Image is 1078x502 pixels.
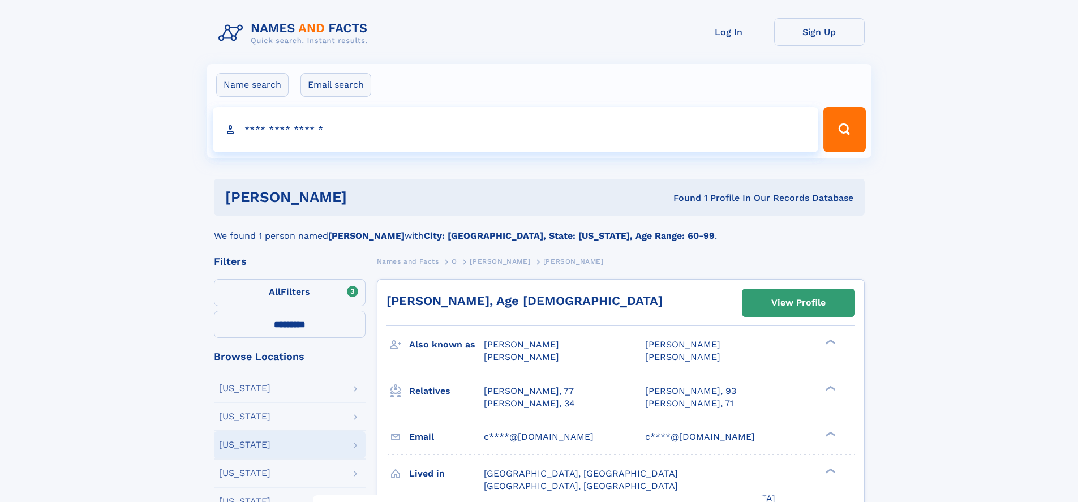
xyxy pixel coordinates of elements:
[213,107,819,152] input: search input
[823,338,836,346] div: ❯
[214,18,377,49] img: Logo Names and Facts
[409,464,484,483] h3: Lived in
[484,397,575,410] a: [PERSON_NAME], 34
[214,256,366,267] div: Filters
[219,384,270,393] div: [US_STATE]
[409,381,484,401] h3: Relatives
[510,192,853,204] div: Found 1 Profile In Our Records Database
[219,469,270,478] div: [US_STATE]
[771,290,826,316] div: View Profile
[742,289,854,316] a: View Profile
[774,18,865,46] a: Sign Up
[645,339,720,350] span: [PERSON_NAME]
[214,351,366,362] div: Browse Locations
[452,254,457,268] a: O
[470,258,530,265] span: [PERSON_NAME]
[225,190,510,204] h1: [PERSON_NAME]
[645,397,733,410] a: [PERSON_NAME], 71
[484,339,559,350] span: [PERSON_NAME]
[823,467,836,474] div: ❯
[386,294,663,308] a: [PERSON_NAME], Age [DEMOGRAPHIC_DATA]
[484,385,574,397] a: [PERSON_NAME], 77
[543,258,604,265] span: [PERSON_NAME]
[823,384,836,392] div: ❯
[424,230,715,241] b: City: [GEOGRAPHIC_DATA], State: [US_STATE], Age Range: 60-99
[377,254,439,268] a: Names and Facts
[645,351,720,362] span: [PERSON_NAME]
[219,440,270,449] div: [US_STATE]
[214,216,865,243] div: We found 1 person named with .
[645,385,736,397] a: [PERSON_NAME], 93
[452,258,457,265] span: O
[684,18,774,46] a: Log In
[484,480,678,491] span: [GEOGRAPHIC_DATA], [GEOGRAPHIC_DATA]
[823,107,865,152] button: Search Button
[484,351,559,362] span: [PERSON_NAME]
[328,230,405,241] b: [PERSON_NAME]
[216,73,289,97] label: Name search
[409,335,484,354] h3: Also known as
[214,279,366,306] label: Filters
[484,468,678,479] span: [GEOGRAPHIC_DATA], [GEOGRAPHIC_DATA]
[823,430,836,437] div: ❯
[219,412,270,421] div: [US_STATE]
[269,286,281,297] span: All
[470,254,530,268] a: [PERSON_NAME]
[409,427,484,447] h3: Email
[300,73,371,97] label: Email search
